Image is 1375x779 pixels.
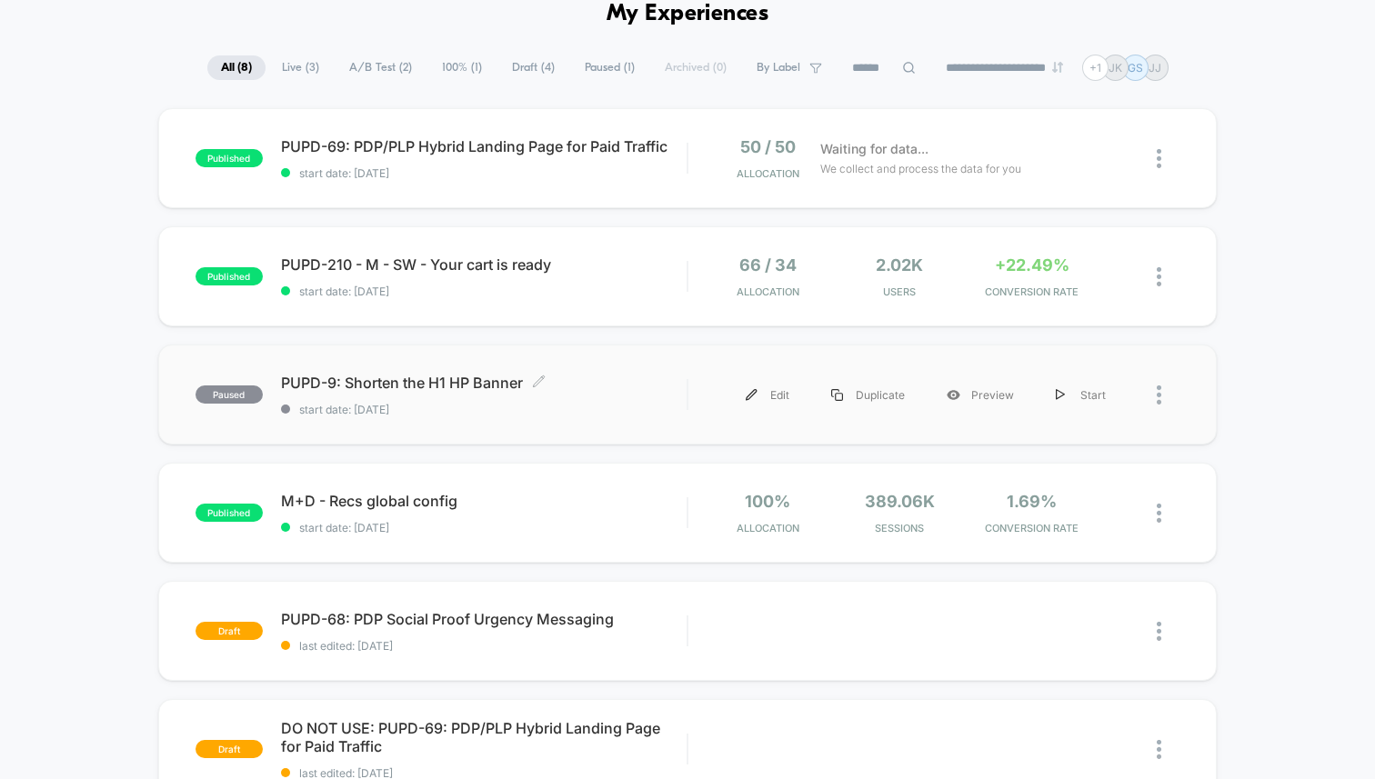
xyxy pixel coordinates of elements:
span: 2.02k [876,255,923,275]
img: end [1052,62,1063,73]
p: JK [1109,61,1122,75]
img: close [1157,504,1161,523]
span: A/B Test ( 2 ) [336,55,426,80]
div: Start [1035,375,1127,415]
span: last edited: [DATE] [281,639,687,653]
span: 66 / 34 [739,255,797,275]
span: start date: [DATE] [281,521,687,534]
span: 389.06k [865,492,935,511]
span: 1.69% [1007,492,1057,511]
span: published [196,149,263,167]
span: PUPD-9: Shorten the H1 HP Banner [281,374,687,392]
span: Users [838,285,961,298]
span: CONVERSION RATE [970,522,1093,534]
span: Waiting for data... [820,139,928,159]
span: 100% [745,492,790,511]
span: DO NOT USE: PUPD-69: PDP/PLP Hybrid Landing Page for Paid Traffic [281,719,687,755]
span: Allocation [737,285,799,298]
span: PUPD-69: PDP/PLP Hybrid Landing Page for Paid Traffic [281,137,687,155]
img: menu [746,389,758,401]
p: JJ [1149,61,1161,75]
span: draft [196,622,263,640]
img: close [1157,149,1161,168]
div: Preview [926,375,1035,415]
div: + 1 [1082,55,1109,81]
span: Allocation [737,522,799,534]
img: menu [831,389,843,401]
span: draft [196,740,263,758]
span: +22.49% [995,255,1069,275]
div: Edit [725,375,810,415]
h1: My Experiences [607,1,769,27]
img: menu [1056,389,1065,401]
p: GS [1128,61,1143,75]
span: start date: [DATE] [281,285,687,298]
span: PUPD-68: PDP Social Proof Urgency Messaging [281,610,687,628]
span: We collect and process the data for you [820,160,1021,177]
span: All ( 8 ) [207,55,266,80]
span: Allocation [737,167,799,180]
img: close [1157,622,1161,641]
img: close [1157,385,1161,404]
span: Sessions [838,522,961,534]
span: Paused ( 1 ) [571,55,648,80]
span: 50 / 50 [740,137,796,156]
span: paused [196,385,263,404]
span: published [196,267,263,285]
span: PUPD-210 - M - SW - Your cart is ready [281,255,687,274]
span: Draft ( 4 ) [498,55,568,80]
span: Live ( 3 ) [268,55,333,80]
span: By Label [757,61,800,75]
div: Duplicate [810,375,926,415]
span: start date: [DATE] [281,166,687,180]
span: published [196,504,263,522]
img: close [1157,267,1161,286]
span: 100% ( 1 ) [428,55,496,80]
span: CONVERSION RATE [970,285,1093,298]
img: close [1157,740,1161,759]
span: start date: [DATE] [281,403,687,416]
span: M+D - Recs global config [281,492,687,510]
